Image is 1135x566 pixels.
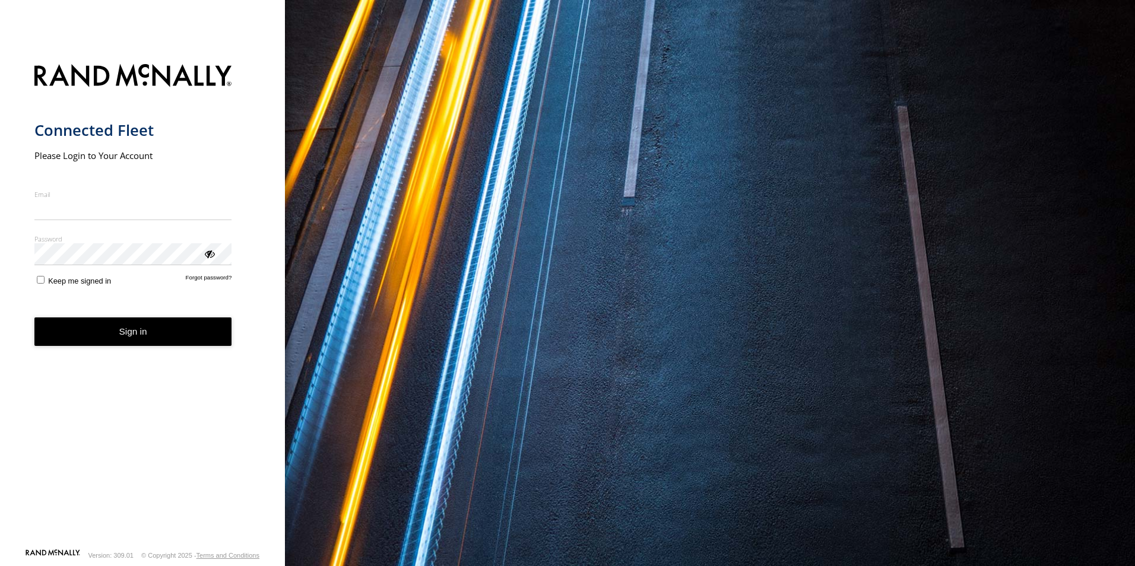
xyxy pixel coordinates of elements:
[34,190,232,199] label: Email
[26,549,80,561] a: Visit our Website
[48,276,111,285] span: Keep me signed in
[34,317,232,346] button: Sign in
[88,552,134,559] div: Version: 309.01
[37,276,45,284] input: Keep me signed in
[34,62,232,92] img: Rand McNally
[203,247,215,259] div: ViewPassword
[196,552,259,559] a: Terms and Conditions
[34,120,232,140] h1: Connected Fleet
[186,274,232,285] a: Forgot password?
[141,552,259,559] div: © Copyright 2025 -
[34,57,251,548] form: main
[34,150,232,161] h2: Please Login to Your Account
[34,234,232,243] label: Password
